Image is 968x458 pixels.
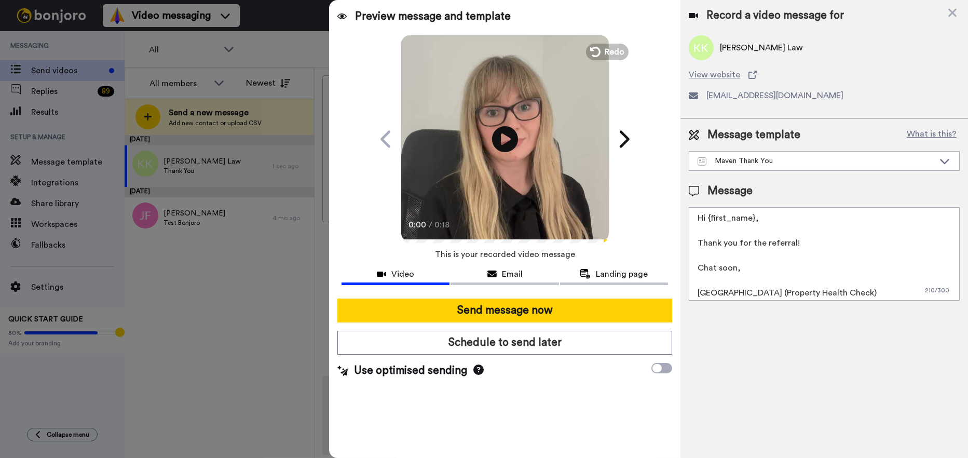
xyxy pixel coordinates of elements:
[434,219,453,231] span: 0:18
[706,89,843,102] span: [EMAIL_ADDRESS][DOMAIN_NAME]
[337,299,672,322] button: Send message now
[707,183,753,199] span: Message
[689,69,740,81] span: View website
[689,207,960,301] textarea: Hi {first_name}, Thank you for the referral! Chat soon, [GEOGRAPHIC_DATA] (Property Health Check)
[904,127,960,143] button: What is this?
[698,157,706,166] img: Message-temps.svg
[435,243,575,266] span: This is your recorded video message
[707,127,800,143] span: Message template
[429,219,432,231] span: /
[596,268,648,280] span: Landing page
[354,363,467,379] span: Use optimised sending
[391,268,414,280] span: Video
[337,331,672,355] button: Schedule to send later
[408,219,427,231] span: 0:00
[698,156,934,166] div: Maven Thank You
[689,69,960,81] a: View website
[502,268,523,280] span: Email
